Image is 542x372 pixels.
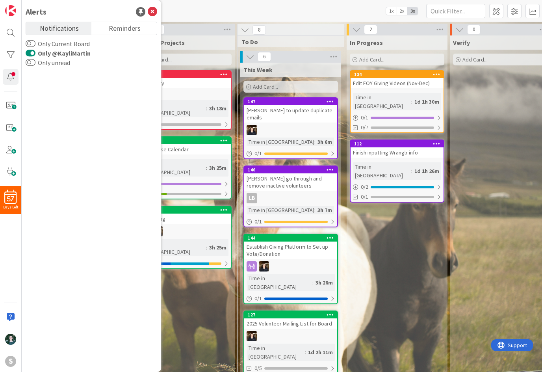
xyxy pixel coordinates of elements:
div: 1232026 Horse Calendar [138,137,231,154]
div: Time in [GEOGRAPHIC_DATA] [247,138,314,146]
div: Finish inputting Wranglr info [351,147,444,158]
button: Only @KayliMartin [26,49,35,57]
span: : [206,164,207,172]
div: Time in [GEOGRAPHIC_DATA] [353,93,411,110]
div: EOY Giving [138,214,231,224]
div: 3h 6m [316,138,334,146]
span: : [312,278,314,287]
span: 2x [397,7,407,15]
div: 147 [244,98,337,105]
div: 144 [248,235,337,241]
div: 0/2 [351,182,444,192]
span: Reminders [109,22,141,33]
div: 2025 Volunteer Mailing List for Board [244,318,337,329]
div: Alerts [26,6,46,18]
div: 119 [138,206,231,214]
div: 3h 18m [207,104,228,113]
div: 1d 1h 26m [412,167,441,175]
div: 0/1 [244,149,337,158]
button: Only Current Board [26,40,35,48]
div: Establish Giving Platform to Set up Vote/Donation [244,242,337,259]
div: 145Barn Party [138,71,231,88]
div: KS [244,261,337,272]
div: 1272025 Volunteer Mailing List for Board [244,311,337,329]
div: 1d 1h 30m [412,97,441,106]
span: Support [17,1,36,11]
img: KS [247,125,257,135]
span: 3x [407,7,418,15]
span: 1x [386,7,397,15]
div: 127 [244,311,337,318]
div: 123 [138,137,231,144]
div: 134 [351,71,444,78]
div: 146 [244,166,337,173]
div: Time in [GEOGRAPHIC_DATA] [353,162,411,180]
span: 0/1 [361,193,368,201]
div: 3h 25m [207,164,228,172]
span: Add Card... [462,56,488,63]
div: 144 [244,234,337,242]
img: Visit kanbanzone.com [5,5,16,16]
div: 112 [351,140,444,147]
div: 146 [248,167,337,173]
span: 57 [7,196,14,202]
div: 145 [141,72,231,77]
div: 119EOY Giving [138,206,231,224]
div: 3h 25m [207,243,228,252]
div: Time in [GEOGRAPHIC_DATA] [140,239,206,256]
div: 123 [141,138,231,143]
div: 144Establish Giving Platform to Set up Vote/Donation [244,234,337,259]
span: : [411,97,412,106]
span: 0 / 1 [254,149,262,158]
div: [PERSON_NAME] go through and remove inactive volunteers [244,173,337,191]
span: 2 [364,25,377,34]
div: KS [244,331,337,341]
span: This Week [243,66,273,74]
div: 2026 Horse Calendar [138,144,231,154]
div: 112Finish inputting Wranglr info [351,140,444,158]
div: KS [244,125,337,135]
div: Time in [GEOGRAPHIC_DATA] [140,159,206,177]
div: 147 [248,99,337,104]
div: Edit EOY Giving Videos (Nov-Dec) [351,78,444,88]
label: Only Current Board [26,39,90,48]
div: LB [244,193,337,203]
div: 0/5 [138,259,231,268]
img: KS [259,261,269,272]
span: 0/7 [361,123,368,132]
div: 147[PERSON_NAME] to update duplicate emails [244,98,337,123]
span: : [314,206,316,214]
span: Add Card... [253,83,278,90]
span: : [206,104,207,113]
div: 112 [354,141,444,147]
div: 119 [141,207,231,213]
img: KM [5,334,16,345]
span: To Do [241,38,334,46]
div: 127 [248,312,337,318]
label: Only @KayliMartin [26,48,91,58]
img: KS [247,331,257,341]
div: [PERSON_NAME] to update duplicate emails [244,105,337,123]
span: Notifications [40,22,79,33]
span: 6 [258,52,271,61]
span: 0 / 1 [254,218,262,226]
span: : [314,138,316,146]
span: 8 [252,25,266,35]
label: Only unread [26,58,70,67]
span: : [305,348,306,357]
span: Add Card... [359,56,384,63]
div: 0/1 [244,294,337,303]
div: LB [247,193,257,203]
span: Verify [453,39,470,46]
div: 0/1 [138,179,231,189]
span: 0 / 2 [361,183,368,191]
span: : [206,243,207,252]
div: Time in [GEOGRAPHIC_DATA] [247,344,305,361]
span: 0 / 1 [361,113,368,122]
div: Time in [GEOGRAPHIC_DATA] [247,274,312,291]
div: 146[PERSON_NAME] go through and remove inactive volunteers [244,166,337,191]
div: 0/1 [244,217,337,227]
div: 1d 2h 11m [306,348,335,357]
div: Time in [GEOGRAPHIC_DATA] [140,100,206,117]
div: 3h 26m [314,278,335,287]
